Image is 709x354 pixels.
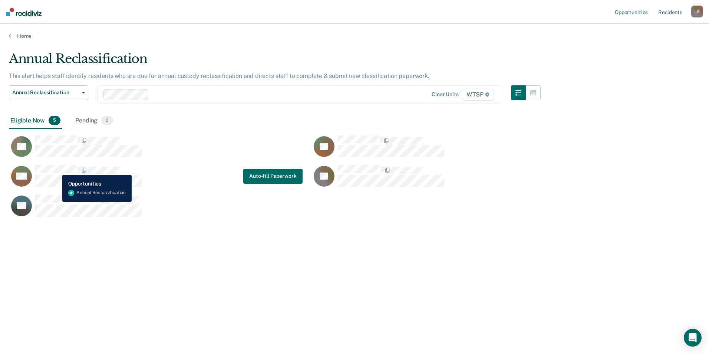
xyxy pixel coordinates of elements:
div: CaseloadOpportunityCell-00652025 [311,165,614,194]
span: Annual Reclassification [12,89,79,96]
span: WTSP [462,89,494,101]
div: Eligible Now5 [9,113,62,129]
div: CaseloadOpportunityCell-00650565 [311,135,614,165]
div: Clear units [432,91,459,98]
div: Annual Reclassification [9,51,541,72]
a: Navigate to form link [243,169,302,184]
div: CaseloadOpportunityCell-00522635 [9,165,311,194]
p: This alert helps staff identify residents who are due for annual custody reclassification and dir... [9,72,429,79]
span: 0 [101,116,113,125]
div: Pending0 [74,113,114,129]
button: Auto-fill Paperwork [243,169,302,184]
button: LB [691,6,703,17]
img: Recidiviz [6,8,42,16]
button: Annual Reclassification [9,85,88,100]
a: Home [9,33,700,39]
span: 5 [49,116,60,125]
div: Open Intercom Messenger [684,329,702,347]
div: L B [691,6,703,17]
div: CaseloadOpportunityCell-00663909 [9,135,311,165]
div: CaseloadOpportunityCell-00643898 [9,194,311,224]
